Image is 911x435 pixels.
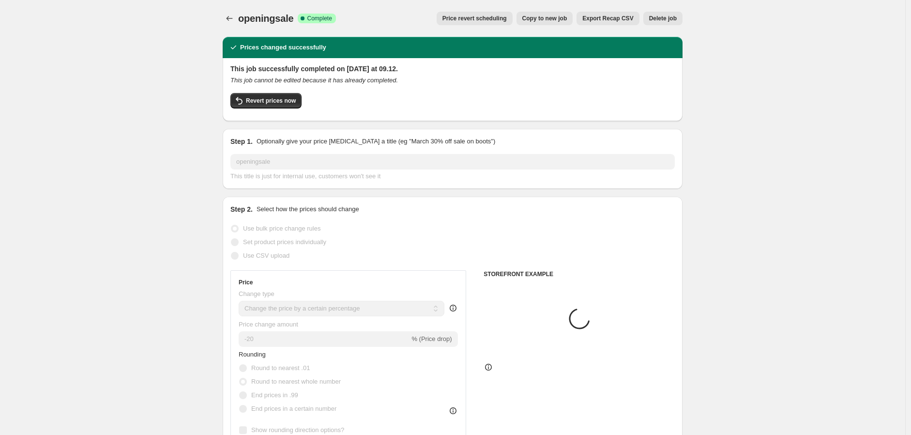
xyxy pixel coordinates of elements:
[251,391,298,399] span: End prices in .99
[577,12,639,25] button: Export Recap CSV
[230,154,675,170] input: 30% off holiday sale
[437,12,513,25] button: Price revert scheduling
[230,137,253,146] h2: Step 1.
[239,290,274,297] span: Change type
[238,13,294,24] span: openingsale
[239,321,298,328] span: Price change amount
[243,252,289,259] span: Use CSV upload
[448,303,458,313] div: help
[240,43,326,52] h2: Prices changed successfully
[257,137,495,146] p: Optionally give your price [MEDICAL_DATA] a title (eg "March 30% off sale on boots")
[442,15,507,22] span: Price revert scheduling
[239,351,266,358] span: Rounding
[239,279,253,286] h3: Price
[522,15,567,22] span: Copy to new job
[257,204,359,214] p: Select how the prices should change
[484,270,675,278] h6: STOREFRONT EXAMPLE
[230,64,675,74] h2: This job successfully completed on [DATE] at 09.12.
[411,335,452,342] span: % (Price drop)
[246,97,296,105] span: Revert prices now
[251,426,344,434] span: Show rounding direction options?
[643,12,683,25] button: Delete job
[239,331,410,347] input: -15
[582,15,633,22] span: Export Recap CSV
[223,12,236,25] button: Price change jobs
[251,405,336,412] span: End prices in a certain number
[307,15,332,22] span: Complete
[243,225,320,232] span: Use bulk price change rules
[649,15,677,22] span: Delete job
[230,172,380,180] span: This title is just for internal use, customers won't see it
[251,378,341,385] span: Round to nearest whole number
[230,93,302,109] button: Revert prices now
[230,77,398,84] i: This job cannot be edited because it has already completed.
[230,204,253,214] h2: Step 2.
[243,238,326,246] span: Set product prices individually
[516,12,573,25] button: Copy to new job
[251,364,310,372] span: Round to nearest .01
